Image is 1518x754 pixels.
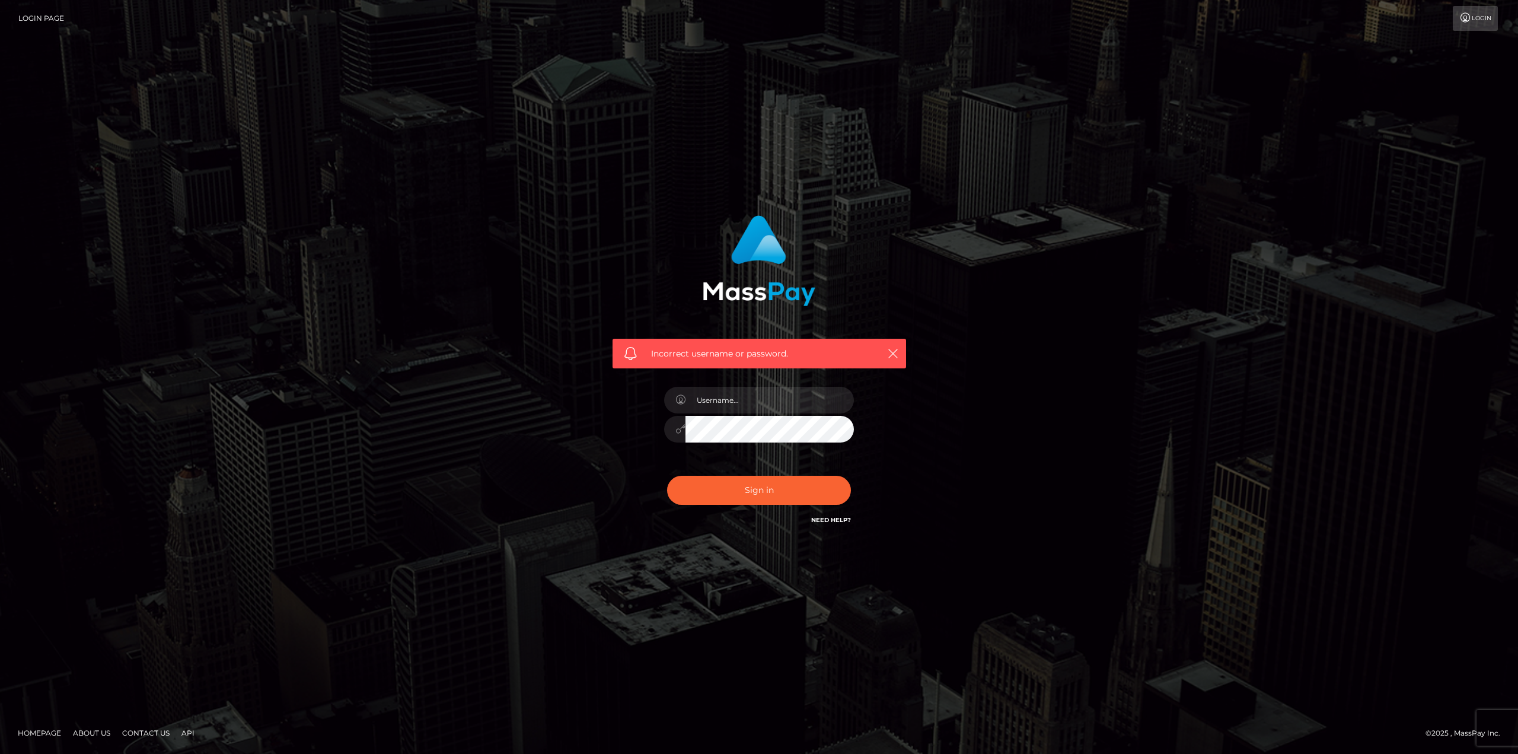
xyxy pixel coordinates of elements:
[18,6,64,31] a: Login Page
[117,724,174,742] a: Contact Us
[177,724,199,742] a: API
[703,215,815,306] img: MassPay Login
[651,348,868,360] span: Incorrect username or password.
[1425,727,1509,740] div: © 2025 , MassPay Inc.
[667,476,851,505] button: Sign in
[811,516,851,524] a: Need Help?
[685,387,854,413] input: Username...
[1453,6,1498,31] a: Login
[13,724,66,742] a: Homepage
[68,724,115,742] a: About Us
